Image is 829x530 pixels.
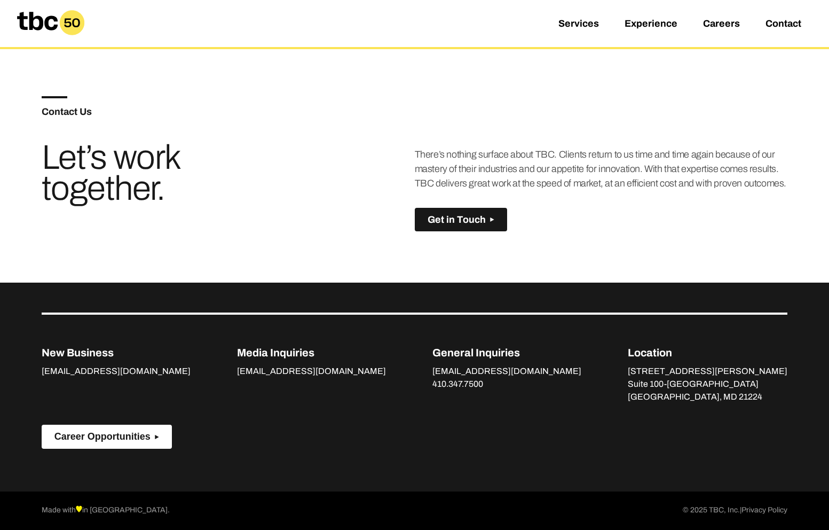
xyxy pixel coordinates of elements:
a: Contact [765,18,801,31]
p: Media Inquiries [237,345,386,361]
button: Career Opportunities [42,425,172,449]
a: [EMAIL_ADDRESS][DOMAIN_NAME] [237,367,386,378]
p: © 2025 TBC, Inc. [683,504,787,517]
a: Home [9,31,93,42]
p: [STREET_ADDRESS][PERSON_NAME] [628,365,787,378]
button: Get in Touch [415,208,507,232]
a: 410.347.7500 [432,379,483,391]
span: Get in Touch [428,214,486,225]
h3: Let’s work together. [42,142,290,204]
a: Experience [625,18,677,31]
a: Privacy Policy [741,504,787,517]
span: | [740,506,741,514]
p: Location [628,345,787,361]
a: [EMAIL_ADDRESS][DOMAIN_NAME] [42,367,191,378]
p: Suite 100-[GEOGRAPHIC_DATA] [628,378,787,391]
a: [EMAIL_ADDRESS][DOMAIN_NAME] [432,367,581,378]
span: Career Opportunities [54,431,151,442]
a: Services [558,18,599,31]
p: General Inquiries [432,345,581,361]
h5: Contact Us [42,107,415,116]
p: Made with in [GEOGRAPHIC_DATA]. [42,504,170,517]
p: [GEOGRAPHIC_DATA], MD 21224 [628,391,787,403]
p: There’s nothing surface about TBC. Clients return to us time and time again because of our master... [415,147,788,191]
a: Careers [703,18,740,31]
p: New Business [42,345,191,361]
